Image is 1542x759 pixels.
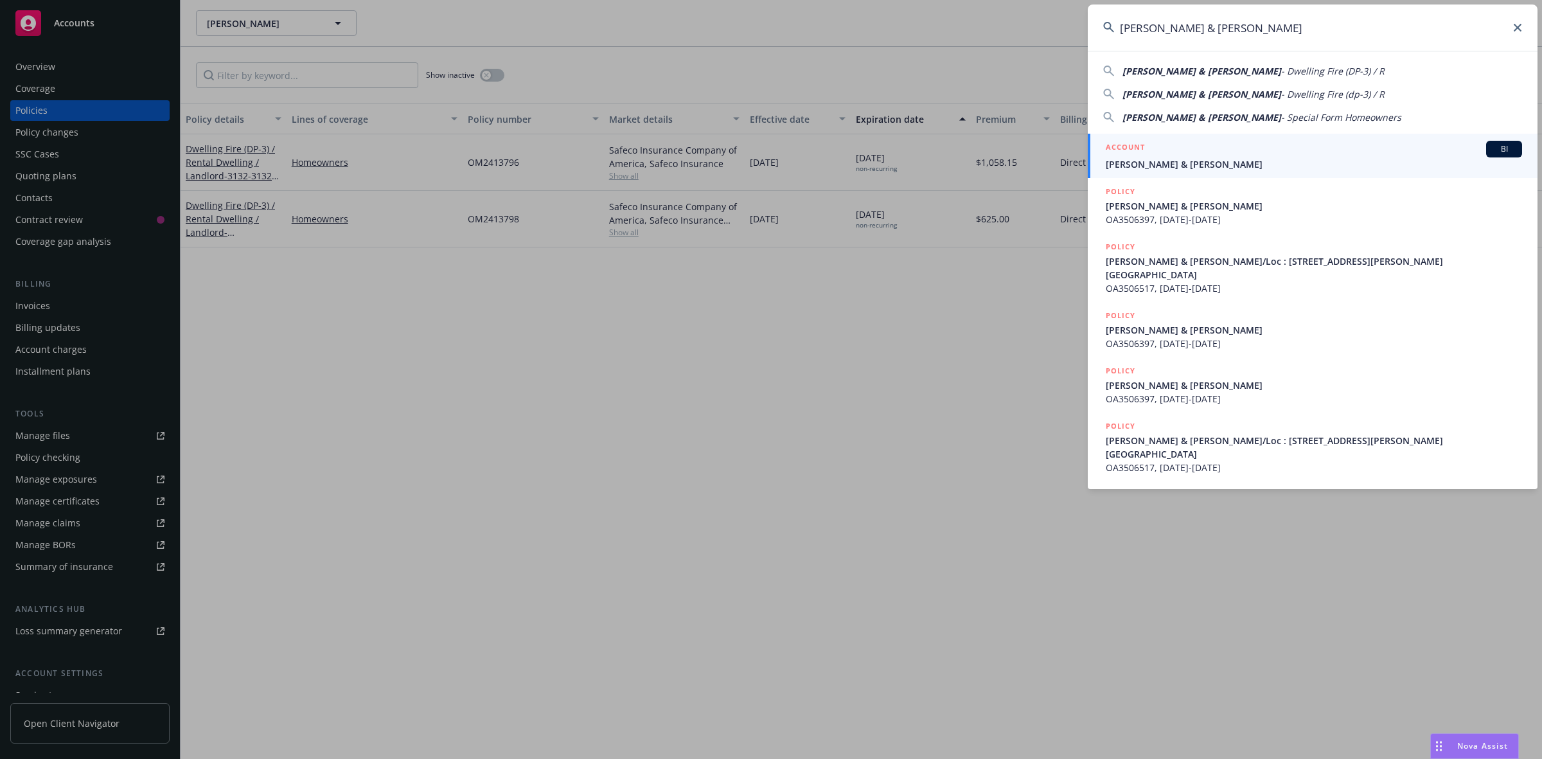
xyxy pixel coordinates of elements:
span: Nova Assist [1457,740,1508,751]
span: - Dwelling Fire (dp-3) / R [1281,88,1385,100]
span: [PERSON_NAME] & [PERSON_NAME]/Loc : [STREET_ADDRESS][PERSON_NAME] [GEOGRAPHIC_DATA] [1106,254,1522,281]
a: POLICY[PERSON_NAME] & [PERSON_NAME]/Loc : [STREET_ADDRESS][PERSON_NAME] [GEOGRAPHIC_DATA]OA350651... [1088,413,1538,481]
a: POLICY[PERSON_NAME] & [PERSON_NAME]OA3506397, [DATE]-[DATE] [1088,357,1538,413]
span: [PERSON_NAME] & [PERSON_NAME] [1122,111,1281,123]
h5: POLICY [1106,364,1135,377]
h5: POLICY [1106,309,1135,322]
span: OA3506397, [DATE]-[DATE] [1106,337,1522,350]
span: BI [1491,143,1517,155]
a: POLICY[PERSON_NAME] & [PERSON_NAME]OA3506397, [DATE]-[DATE] [1088,302,1538,357]
span: - Special Form Homeowners [1281,111,1401,123]
input: Search... [1088,4,1538,51]
span: [PERSON_NAME] & [PERSON_NAME] [1106,199,1522,213]
span: [PERSON_NAME] & [PERSON_NAME]/Loc : [STREET_ADDRESS][PERSON_NAME] [GEOGRAPHIC_DATA] [1106,434,1522,461]
span: OA3506397, [DATE]-[DATE] [1106,392,1522,406]
h5: ACCOUNT [1106,141,1145,156]
h5: POLICY [1106,420,1135,433]
a: POLICY[PERSON_NAME] & [PERSON_NAME]/Loc : [STREET_ADDRESS][PERSON_NAME] [GEOGRAPHIC_DATA]OA350651... [1088,233,1538,302]
div: Drag to move [1431,734,1447,758]
span: [PERSON_NAME] & [PERSON_NAME] [1106,157,1522,171]
button: Nova Assist [1430,733,1519,759]
span: [PERSON_NAME] & [PERSON_NAME] [1106,379,1522,392]
span: [PERSON_NAME] & [PERSON_NAME] [1122,65,1281,77]
span: OA3506517, [DATE]-[DATE] [1106,461,1522,474]
span: OA3506397, [DATE]-[DATE] [1106,213,1522,226]
span: OA3506517, [DATE]-[DATE] [1106,281,1522,295]
span: [PERSON_NAME] & [PERSON_NAME] [1122,88,1281,100]
a: POLICY[PERSON_NAME] & [PERSON_NAME]OA3506397, [DATE]-[DATE] [1088,178,1538,233]
span: - Dwelling Fire (DP-3) / R [1281,65,1385,77]
h5: POLICY [1106,240,1135,253]
h5: POLICY [1106,185,1135,198]
span: [PERSON_NAME] & [PERSON_NAME] [1106,323,1522,337]
a: ACCOUNTBI[PERSON_NAME] & [PERSON_NAME] [1088,134,1538,178]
